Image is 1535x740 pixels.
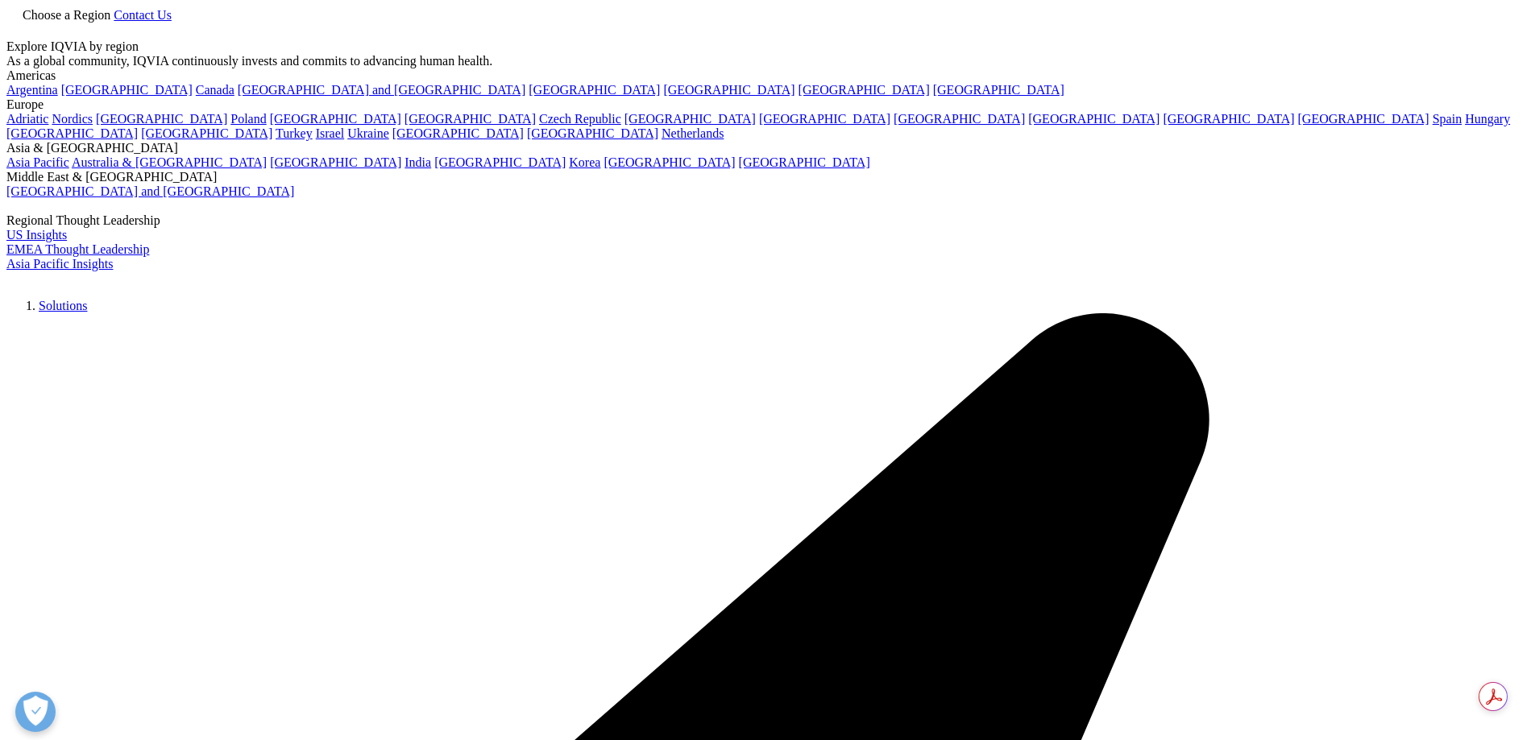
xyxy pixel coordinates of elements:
a: Netherlands [662,126,724,140]
a: Canada [196,83,234,97]
a: Israel [316,126,345,140]
a: India [404,155,431,169]
a: [GEOGRAPHIC_DATA] [6,126,138,140]
a: Nordics [52,112,93,126]
div: Explore IQVIA by region [6,39,1529,54]
a: Poland [230,112,266,126]
a: US Insights [6,228,67,242]
a: [GEOGRAPHIC_DATA] [799,83,930,97]
a: [GEOGRAPHIC_DATA] [270,112,401,126]
span: Choose a Region [23,8,110,22]
a: [GEOGRAPHIC_DATA] [529,83,660,97]
a: Asia Pacific [6,155,69,169]
a: Korea [569,155,600,169]
div: As a global community, IQVIA continuously invests and commits to advancing human health. [6,54,1529,68]
a: Argentina [6,83,58,97]
div: Middle East & [GEOGRAPHIC_DATA] [6,170,1529,184]
a: Ukraine [347,126,389,140]
a: EMEA Thought Leadership [6,242,149,256]
a: Asia Pacific Insights [6,257,113,271]
a: Australia & [GEOGRAPHIC_DATA] [72,155,267,169]
a: [GEOGRAPHIC_DATA] [759,112,890,126]
a: [GEOGRAPHIC_DATA] [61,83,193,97]
a: [GEOGRAPHIC_DATA] [894,112,1025,126]
a: [GEOGRAPHIC_DATA] [1028,112,1160,126]
button: Open Preferences [15,692,56,732]
a: Hungary [1465,112,1510,126]
a: [GEOGRAPHIC_DATA] [933,83,1064,97]
a: Spain [1433,112,1462,126]
a: [GEOGRAPHIC_DATA] [96,112,227,126]
a: [GEOGRAPHIC_DATA] [527,126,658,140]
a: [GEOGRAPHIC_DATA] [604,155,735,169]
a: [GEOGRAPHIC_DATA] [270,155,401,169]
a: [GEOGRAPHIC_DATA] [141,126,272,140]
a: [GEOGRAPHIC_DATA] [404,112,536,126]
a: [GEOGRAPHIC_DATA] [739,155,870,169]
div: Americas [6,68,1529,83]
a: [GEOGRAPHIC_DATA] [663,83,794,97]
a: [GEOGRAPHIC_DATA] [624,112,756,126]
div: Asia & [GEOGRAPHIC_DATA] [6,141,1529,155]
a: Czech Republic [539,112,621,126]
div: Europe [6,97,1529,112]
a: [GEOGRAPHIC_DATA] and [GEOGRAPHIC_DATA] [238,83,525,97]
a: Adriatic [6,112,48,126]
a: Contact Us [114,8,172,22]
a: Solutions [39,299,87,312]
a: [GEOGRAPHIC_DATA] [434,155,566,169]
div: Regional Thought Leadership [6,213,1529,228]
a: [GEOGRAPHIC_DATA] [392,126,524,140]
a: [GEOGRAPHIC_DATA] [1163,112,1294,126]
a: [GEOGRAPHIC_DATA] and [GEOGRAPHIC_DATA] [6,184,294,198]
a: Turkey [276,126,313,140]
a: [GEOGRAPHIC_DATA] [1298,112,1429,126]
